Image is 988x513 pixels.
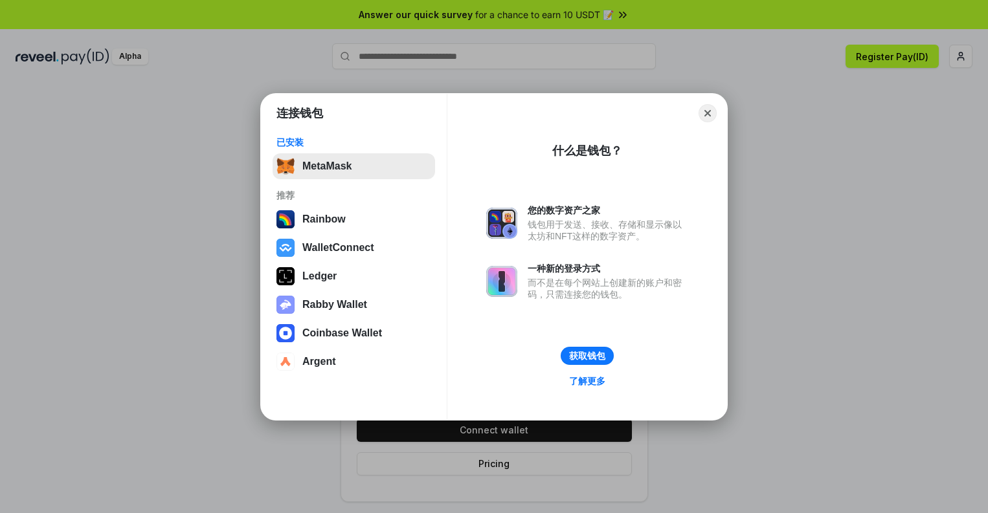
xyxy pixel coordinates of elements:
button: MetaMask [273,153,435,179]
button: WalletConnect [273,235,435,261]
img: svg+xml,%3Csvg%20xmlns%3D%22http%3A%2F%2Fwww.w3.org%2F2000%2Fsvg%22%20fill%3D%22none%22%20viewBox... [276,296,295,314]
div: 已安装 [276,136,431,148]
a: 了解更多 [561,373,613,389]
div: 您的数字资产之家 [528,204,688,216]
img: svg+xml,%3Csvg%20width%3D%2228%22%20height%3D%2228%22%20viewBox%3D%220%200%2028%2028%22%20fill%3D... [276,239,295,257]
img: svg+xml,%3Csvg%20width%3D%2228%22%20height%3D%2228%22%20viewBox%3D%220%200%2028%2028%22%20fill%3D... [276,353,295,371]
button: Ledger [273,263,435,289]
img: svg+xml,%3Csvg%20width%3D%22120%22%20height%3D%22120%22%20viewBox%3D%220%200%20120%20120%22%20fil... [276,210,295,228]
img: svg+xml,%3Csvg%20xmlns%3D%22http%3A%2F%2Fwww.w3.org%2F2000%2Fsvg%22%20width%3D%2228%22%20height%3... [276,267,295,285]
button: Argent [273,349,435,375]
div: WalletConnect [302,242,374,254]
div: 而不是在每个网站上创建新的账户和密码，只需连接您的钱包。 [528,277,688,300]
img: svg+xml,%3Csvg%20xmlns%3D%22http%3A%2F%2Fwww.w3.org%2F2000%2Fsvg%22%20fill%3D%22none%22%20viewBox... [486,266,517,297]
div: 一种新的登录方式 [528,263,688,274]
h1: 连接钱包 [276,105,323,121]
img: svg+xml,%3Csvg%20width%3D%2228%22%20height%3D%2228%22%20viewBox%3D%220%200%2028%2028%22%20fill%3D... [276,324,295,342]
div: Argent [302,356,336,367]
div: Ledger [302,270,337,282]
div: 钱包用于发送、接收、存储和显示像以太坊和NFT这样的数字资产。 [528,219,688,242]
div: Coinbase Wallet [302,327,382,339]
button: Close [699,104,717,122]
div: MetaMask [302,160,352,172]
div: 什么是钱包？ [552,143,622,158]
div: Rainbow [302,213,346,225]
button: Coinbase Wallet [273,320,435,346]
div: Rabby Wallet [302,299,367,311]
button: Rabby Wallet [273,292,435,318]
img: svg+xml,%3Csvg%20xmlns%3D%22http%3A%2F%2Fwww.w3.org%2F2000%2Fsvg%22%20fill%3D%22none%22%20viewBox... [486,208,517,239]
button: Rainbow [273,206,435,232]
button: 获取钱包 [561,347,614,365]
div: 获取钱包 [569,350,605,362]
div: 推荐 [276,190,431,201]
img: svg+xml,%3Csvg%20fill%3D%22none%22%20height%3D%2233%22%20viewBox%3D%220%200%2035%2033%22%20width%... [276,157,295,175]
div: 了解更多 [569,375,605,387]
